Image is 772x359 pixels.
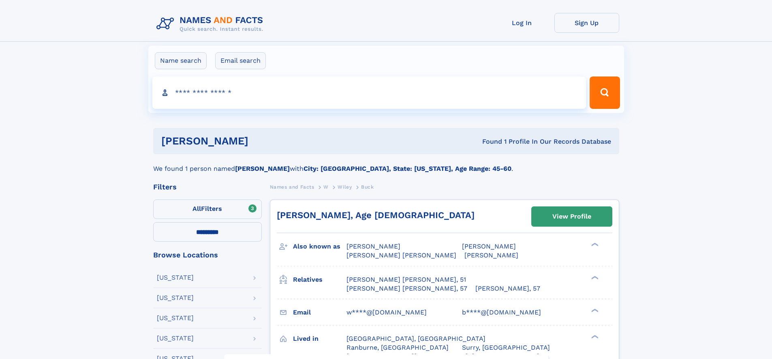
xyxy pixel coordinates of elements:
div: [US_STATE] [157,295,194,301]
a: Log In [490,13,554,33]
div: We found 1 person named with . [153,154,619,174]
div: [US_STATE] [157,335,194,342]
input: search input [152,76,586,109]
h1: [PERSON_NAME] [161,136,366,146]
div: ❯ [589,275,599,280]
div: ❯ [589,308,599,313]
div: ❯ [589,242,599,247]
span: [PERSON_NAME] [PERSON_NAME] [346,251,456,259]
a: [PERSON_NAME], Age [DEMOGRAPHIC_DATA] [277,210,475,220]
span: Wiley [338,184,352,190]
span: [GEOGRAPHIC_DATA], [GEOGRAPHIC_DATA] [346,335,485,342]
span: [PERSON_NAME] [464,251,518,259]
span: Surry, [GEOGRAPHIC_DATA] [462,344,550,351]
h3: Also known as [293,240,346,253]
b: City: [GEOGRAPHIC_DATA], State: [US_STATE], Age Range: 45-60 [304,165,511,172]
div: Filters [153,183,262,191]
h3: Relatives [293,273,346,287]
b: [PERSON_NAME] [235,165,290,172]
a: View Profile [532,207,612,226]
a: [PERSON_NAME] [PERSON_NAME], 57 [346,284,467,293]
span: W [323,184,329,190]
div: Browse Locations [153,251,262,259]
button: Search Button [590,76,620,109]
span: [PERSON_NAME] [346,242,400,250]
a: [PERSON_NAME] [PERSON_NAME], 51 [346,275,466,284]
div: Found 1 Profile In Our Records Database [365,137,611,146]
a: Names and Facts [270,182,314,192]
span: All [192,205,201,212]
span: [PERSON_NAME] [462,242,516,250]
div: [US_STATE] [157,274,194,281]
div: ❯ [589,334,599,339]
a: W [323,182,329,192]
a: Sign Up [554,13,619,33]
span: Ranburne, [GEOGRAPHIC_DATA] [346,344,449,351]
a: [PERSON_NAME], 57 [475,284,540,293]
label: Filters [153,200,262,219]
div: View Profile [552,207,591,226]
h3: Lived in [293,332,346,346]
img: Logo Names and Facts [153,13,270,35]
label: Name search [155,52,207,69]
h3: Email [293,306,346,319]
label: Email search [215,52,266,69]
a: Wiley [338,182,352,192]
span: Buck [361,184,374,190]
div: [US_STATE] [157,315,194,321]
